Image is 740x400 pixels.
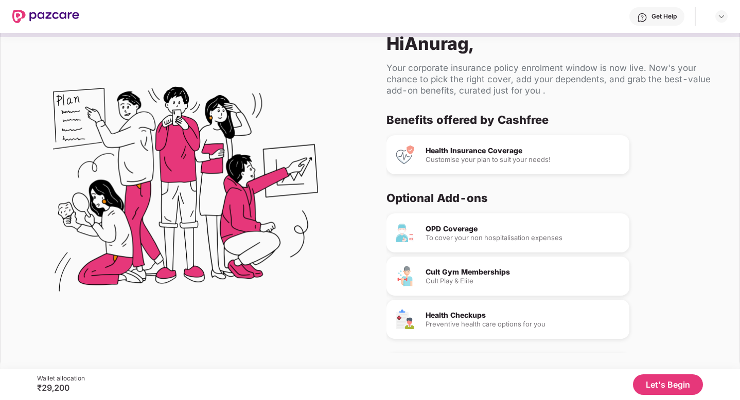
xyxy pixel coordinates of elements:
img: svg+xml;base64,PHN2ZyBpZD0iSGVscC0zMngzMiIgeG1sbnM9Imh0dHA6Ly93d3cudzMub3JnLzIwMDAvc3ZnIiB3aWR0aD... [637,12,647,23]
img: svg+xml;base64,PHN2ZyBpZD0iRHJvcGRvd24tMzJ4MzIiIHhtbG5zPSJodHRwOi8vd3d3LnczLm9yZy8yMDAwL3N2ZyIgd2... [717,12,726,21]
div: Hi Anurag , [386,33,723,54]
div: Cult Play & Elite [426,278,621,284]
div: Preventive health care options for you [426,321,621,328]
img: OPD Coverage [395,223,415,243]
div: Benefits offered by Cashfree [386,113,715,127]
img: Cult Gym Memberships [395,266,415,286]
div: Health Checkups [426,312,621,319]
img: Flex Benefits Illustration [53,60,318,325]
img: New Pazcare Logo [12,10,79,23]
img: Health Checkups [395,309,415,330]
button: Let's Begin [633,374,703,395]
div: Wallet allocation [37,374,85,383]
div: Health Insurance Coverage [426,147,621,154]
div: To cover your non hospitalisation expenses [426,234,621,241]
div: Customise your plan to suit your needs! [426,156,621,163]
div: ₹29,200 [37,383,85,393]
div: Get Help [651,12,677,21]
div: Cult Gym Memberships [426,268,621,276]
div: OPD Coverage [426,225,621,232]
div: Optional Add-ons [386,191,715,205]
img: Health Insurance Coverage [395,144,415,165]
div: Your corporate insurance policy enrolment window is now live. Now's your chance to pick the right... [386,62,723,96]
